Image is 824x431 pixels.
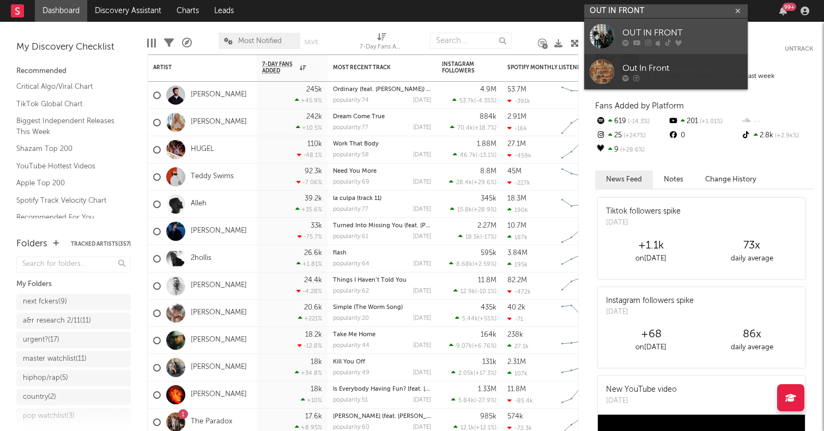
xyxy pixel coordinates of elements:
[262,61,297,74] span: 7-Day Fans Added
[507,277,527,284] div: 82.2M
[301,397,322,404] div: +10 %
[147,27,156,59] div: Edit Columns
[458,233,496,240] div: ( )
[668,114,740,129] div: 201
[153,64,235,71] div: Artist
[476,98,495,104] span: -4.35 %
[507,234,528,241] div: 187k
[295,424,322,431] div: +8.95 %
[333,168,431,174] div: Need You More
[701,341,802,354] div: daily average
[701,328,802,341] div: 86 x
[413,207,431,213] div: [DATE]
[333,87,520,93] a: Ordinary (feat. [PERSON_NAME]) - Live from [GEOGRAPHIC_DATA]
[295,369,322,377] div: +34.8 %
[507,86,526,93] div: 53.7M
[238,38,282,45] span: Most Notified
[453,424,496,431] div: ( )
[584,54,748,89] a: Out In Front
[556,191,605,218] svg: Chart title
[333,305,431,311] div: Simple (The Worm Song)
[507,113,526,120] div: 2.91M
[459,98,474,104] span: 53.7k
[16,389,131,405] a: country(2)
[311,359,322,366] div: 18k
[595,171,653,189] button: News Feed
[333,179,369,185] div: popularity: 69
[450,206,496,213] div: ( )
[773,133,799,139] span: +2.9k %
[333,114,431,120] div: Dream Come True
[457,125,473,131] span: 70.4k
[305,168,322,175] div: 92.3k
[606,206,681,217] div: Tiktok followers spike
[481,331,496,338] div: 164k
[556,245,605,272] svg: Chart title
[298,233,322,240] div: -75.7 %
[298,342,322,349] div: -12.8 %
[191,390,247,399] a: [PERSON_NAME]
[413,343,431,349] div: [DATE]
[456,180,472,186] span: 28.4k
[606,217,681,228] div: [DATE]
[311,386,322,393] div: 18k
[333,98,369,104] div: popularity: 74
[333,87,431,93] div: Ordinary (feat. Luke Combs) - Live from Lollapalooza
[461,289,475,295] span: 12.9k
[442,61,480,74] div: Instagram Followers
[16,160,120,172] a: YouTube Hottest Videos
[191,145,214,154] a: HUGEL
[507,152,531,159] div: -459k
[333,234,368,240] div: popularity: 61
[16,294,131,310] a: next fckers(9)
[584,19,748,54] a: OUT IN FRONT
[783,3,796,11] div: 99 +
[465,234,480,240] span: 18.5k
[450,124,496,131] div: ( )
[413,288,431,294] div: [DATE]
[16,81,120,93] a: Critical Algo/Viral Chart
[507,98,530,105] div: -391k
[507,288,531,295] div: -472k
[333,414,431,420] div: Bender (feat. Travis Barker)
[507,222,526,229] div: 10.7M
[507,250,528,257] div: 3.84M
[556,109,605,136] svg: Chart title
[474,262,495,268] span: +2.59 %
[507,386,526,393] div: 11.8M
[16,65,131,78] div: Recommended
[413,261,431,267] div: [DATE]
[333,152,369,158] div: popularity: 58
[430,33,512,49] input: Search...
[333,250,347,256] a: flash
[413,98,431,104] div: [DATE]
[481,304,496,311] div: 435k
[456,262,472,268] span: 8.68k
[449,179,496,186] div: ( )
[785,44,813,54] button: Untrack
[164,27,174,59] div: Filters
[556,327,605,354] svg: Chart title
[16,313,131,329] a: a&r research 2/11(11)
[507,64,589,71] div: Spotify Monthly Listeners
[477,289,495,295] span: -10.1 %
[191,336,247,345] a: [PERSON_NAME]
[741,114,813,129] div: --
[474,343,495,349] span: +6.76 %
[452,97,496,104] div: ( )
[16,257,131,272] input: Search for folders...
[333,196,381,202] a: la culpa (track 11)
[741,129,813,143] div: 2.8k
[296,179,322,186] div: -7.06 %
[601,252,701,265] div: on [DATE]
[333,424,369,430] div: popularity: 60
[601,328,701,341] div: +68
[455,315,496,322] div: ( )
[333,141,379,147] a: Work That Body
[333,196,431,202] div: la culpa (track 11)
[333,386,575,392] a: Is Everybody Having Fun? (feat. [PERSON_NAME] from the sticks) - bullet tooth Remix
[16,238,47,251] div: Folders
[606,396,677,406] div: [DATE]
[507,331,523,338] div: 238k
[456,343,472,349] span: 9.07k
